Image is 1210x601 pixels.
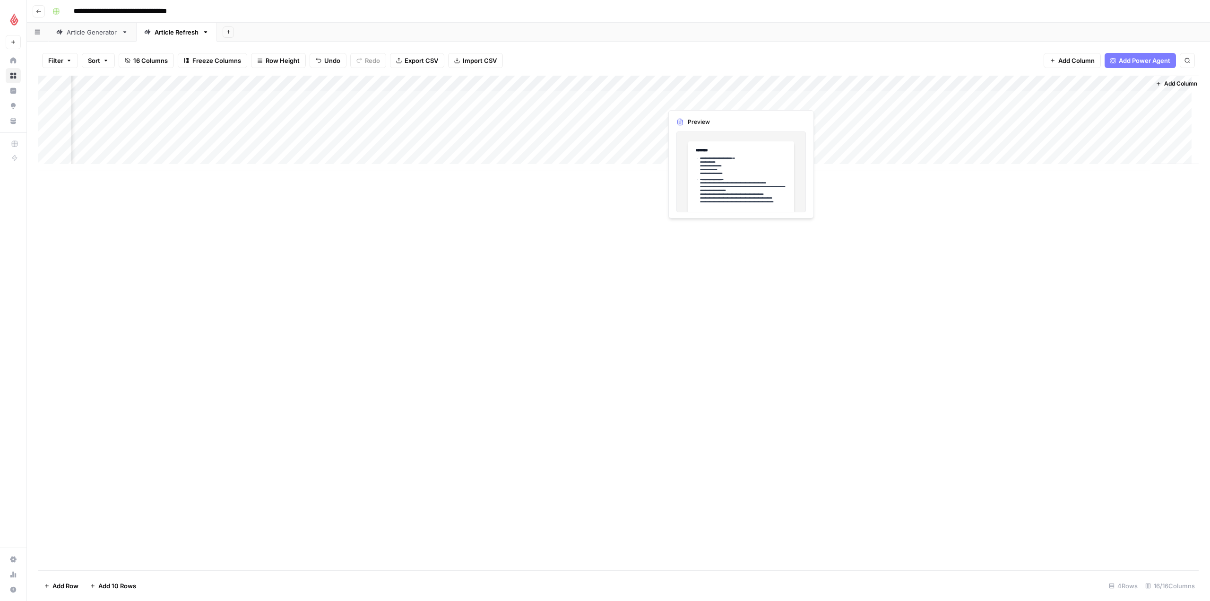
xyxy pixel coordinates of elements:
span: Filter [48,56,63,65]
span: Export CSV [405,56,438,65]
button: Workspace: Lightspeed [6,8,21,31]
a: Home [6,53,21,68]
button: Sort [82,53,115,68]
button: 16 Columns [119,53,174,68]
a: Settings [6,552,21,567]
button: Redo [350,53,386,68]
a: Your Data [6,113,21,129]
div: Article Refresh [155,27,199,37]
button: Row Height [251,53,306,68]
button: Add 10 Rows [84,578,142,593]
a: Browse [6,68,21,83]
span: Undo [324,56,340,65]
button: Undo [310,53,346,68]
div: 16/16 Columns [1141,578,1199,593]
button: Export CSV [390,53,444,68]
button: Add Power Agent [1105,53,1176,68]
a: Insights [6,83,21,98]
span: Sort [88,56,100,65]
button: Help + Support [6,582,21,597]
img: Lightspeed Logo [6,11,23,28]
div: Article Generator [67,27,118,37]
span: 16 Columns [133,56,168,65]
button: Import CSV [448,53,503,68]
div: 4 Rows [1105,578,1141,593]
span: Add Column [1164,79,1197,88]
a: Usage [6,567,21,582]
button: Filter [42,53,78,68]
span: Freeze Columns [192,56,241,65]
span: Add Column [1058,56,1095,65]
span: Row Height [266,56,300,65]
span: Add 10 Rows [98,581,136,591]
a: Article Generator [48,23,136,42]
button: Add Row [38,578,84,593]
button: Add Column [1044,53,1101,68]
a: Article Refresh [136,23,217,42]
span: Import CSV [463,56,497,65]
span: Redo [365,56,380,65]
button: Add Column [1152,78,1201,90]
span: Add Power Agent [1119,56,1170,65]
a: Opportunities [6,98,21,113]
button: Freeze Columns [178,53,247,68]
span: Add Row [52,581,78,591]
